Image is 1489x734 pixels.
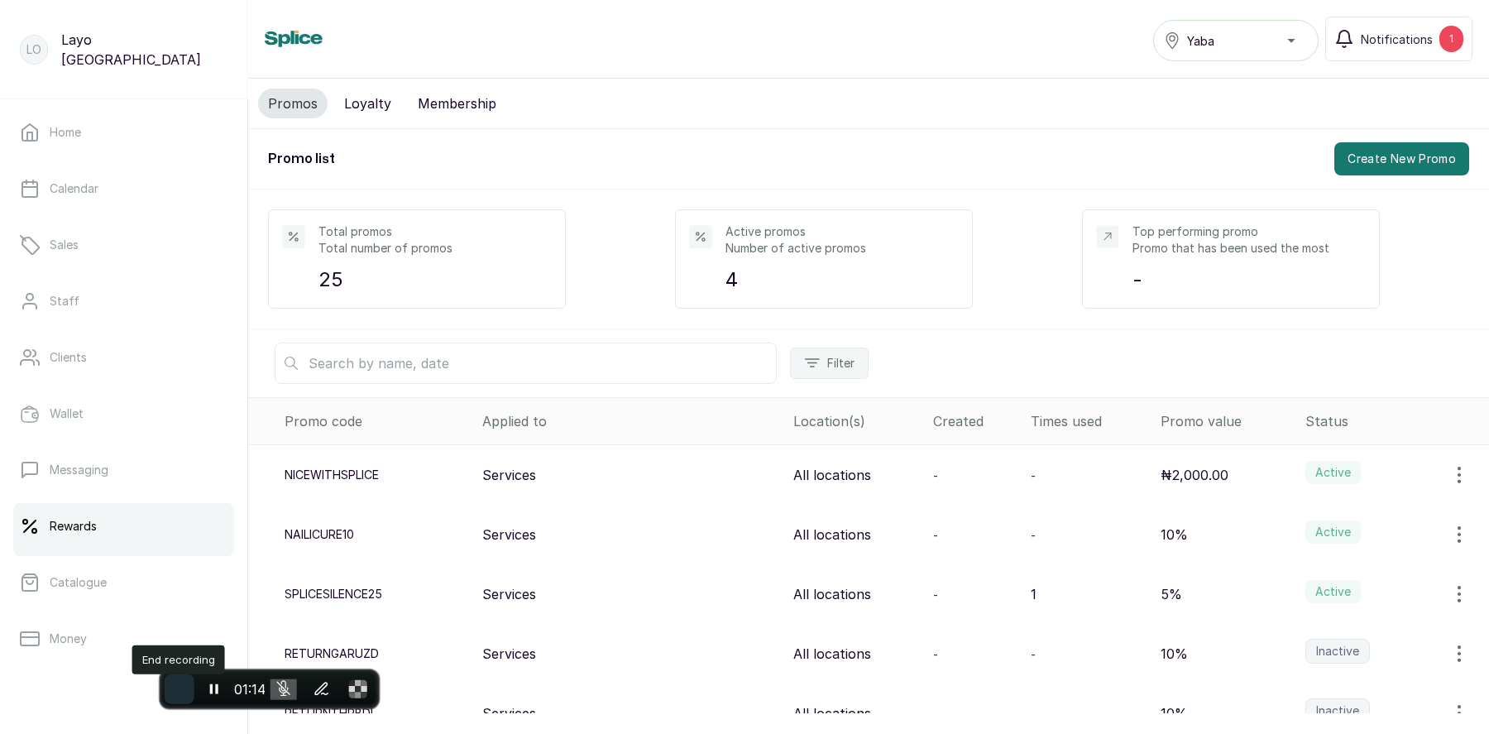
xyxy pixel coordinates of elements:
p: All locations [793,644,871,664]
p: 4 [725,265,959,295]
p: returngaruzd [285,645,379,662]
p: Messaging [50,462,108,478]
a: Home [13,109,234,156]
span: - [933,468,938,482]
label: Active [1305,461,1361,484]
p: splicesilence25 [285,586,382,602]
p: All locations [793,703,871,723]
p: Services [482,525,536,545]
p: 10% [1161,644,1188,664]
p: Services [482,644,536,664]
p: Services [482,584,536,604]
a: Wallet [13,391,234,437]
p: Total number of promos [318,240,552,257]
p: 1 [1031,584,1037,604]
p: All locations [793,525,871,545]
span: - [1031,647,1036,661]
p: 10% [1161,703,1188,723]
div: Created [933,411,1017,431]
label: Inactive [1305,639,1370,664]
button: Promos [258,89,328,118]
span: - [933,707,938,721]
p: Money [50,631,87,647]
button: Yaba [1153,20,1319,61]
div: Location(s) [793,411,920,431]
span: Yaba [1187,32,1214,50]
button: Filter [790,348,869,379]
p: Wallet [50,405,84,422]
p: Promo that has been used the most [1132,240,1366,257]
p: Number of active promos [725,240,959,257]
span: - [933,528,938,542]
input: Search by name, date [275,343,777,384]
span: - [1031,707,1036,721]
button: Create New Promo [1334,142,1469,175]
span: - [1031,468,1036,482]
p: Clients [50,349,87,366]
label: Active [1305,580,1361,603]
p: ₦2,000.00 [1161,465,1228,485]
p: Calendar [50,180,98,197]
p: Sales [50,237,79,253]
div: Promo code [285,411,469,431]
div: 1 [1439,26,1463,52]
div: Times used [1031,411,1147,431]
span: - [1031,528,1036,542]
p: Services [482,703,536,723]
a: Catalogue [13,559,234,606]
div: Applied to [482,411,780,431]
label: Inactive [1305,698,1370,723]
button: Membership [408,89,506,118]
p: nailicure10 [285,526,354,543]
p: Active promos [725,223,959,240]
a: Rewards [13,503,234,549]
span: - [933,588,938,602]
p: nicewithsplice [285,467,379,483]
p: Catalogue [50,574,107,591]
p: All locations [793,465,871,485]
p: Total promos [318,223,552,240]
button: Loyalty [334,89,401,118]
a: Sales [13,222,234,268]
p: Services [482,465,536,485]
a: Clients [13,334,234,381]
div: Status [1305,411,1482,431]
p: Top performing promo [1132,223,1366,240]
p: Staff [50,293,79,309]
p: - [1132,265,1366,295]
span: Notifications [1361,31,1433,48]
p: Layo [GEOGRAPHIC_DATA] [61,30,227,70]
a: Messaging [13,447,234,493]
p: Home [50,124,81,141]
h2: Promo list [268,149,335,169]
div: Promo value [1161,411,1292,431]
a: Staff [13,278,234,324]
p: LO [26,41,41,58]
a: Reports [13,672,234,718]
p: 10% [1161,525,1188,545]
p: 5% [1161,584,1182,604]
a: Money [13,616,234,662]
p: 25 [318,265,552,295]
button: Notifications1 [1325,17,1472,61]
span: - [933,647,938,661]
a: Calendar [13,166,234,212]
p: All locations [793,584,871,604]
p: Rewards [50,518,97,535]
label: Active [1305,521,1361,544]
span: Filter [827,355,855,372]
